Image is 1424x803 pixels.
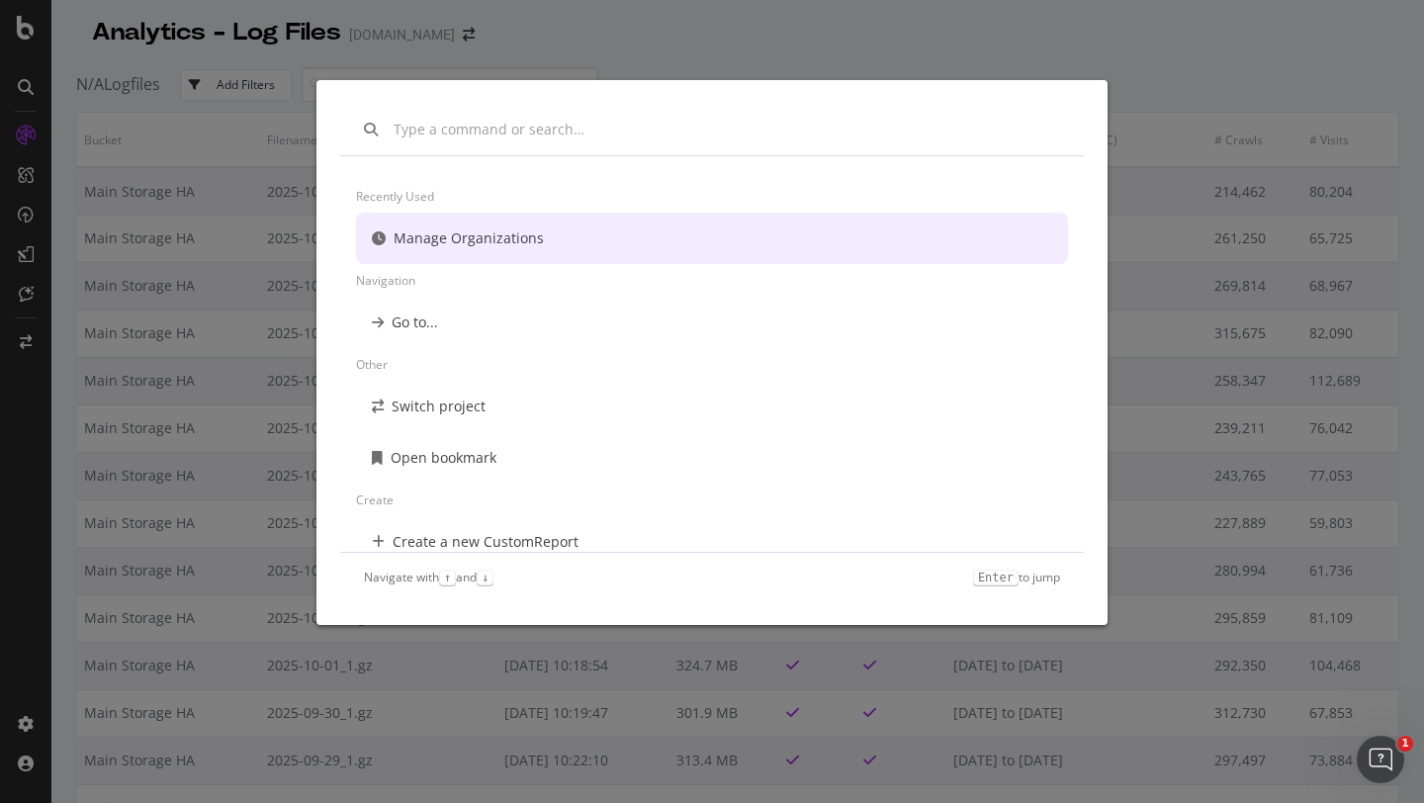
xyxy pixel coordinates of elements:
div: Navigate with and [364,569,493,585]
div: Manage Organizations [394,228,544,248]
div: Navigation [356,264,1068,297]
div: Recently used [356,180,1068,213]
span: 1 [1397,736,1413,752]
div: Switch project [392,397,486,416]
div: to jump [973,569,1060,585]
kbd: ↑ [439,570,456,585]
div: Open bookmark [391,448,496,468]
kbd: Enter [973,570,1019,585]
input: Type a command or search… [394,120,1060,139]
div: modal [316,80,1108,625]
kbd: ↓ [477,570,493,585]
div: Create [356,484,1068,516]
div: Go to... [392,312,438,332]
div: Other [356,348,1068,381]
div: Create a new CustomReport [393,532,578,552]
iframe: Intercom live chat [1357,736,1404,783]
